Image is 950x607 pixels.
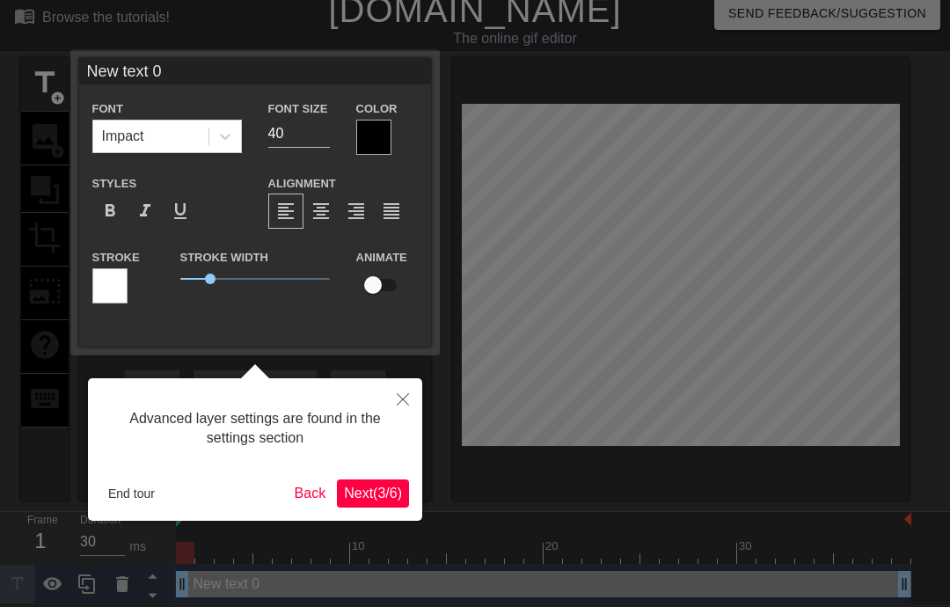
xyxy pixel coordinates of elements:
[384,378,422,419] button: Close
[101,480,162,507] button: End tour
[288,479,333,508] button: Back
[344,486,402,501] span: Next ( 3 / 6 )
[101,391,409,466] div: Advanced layer settings are found in the settings section
[337,479,409,508] button: Next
